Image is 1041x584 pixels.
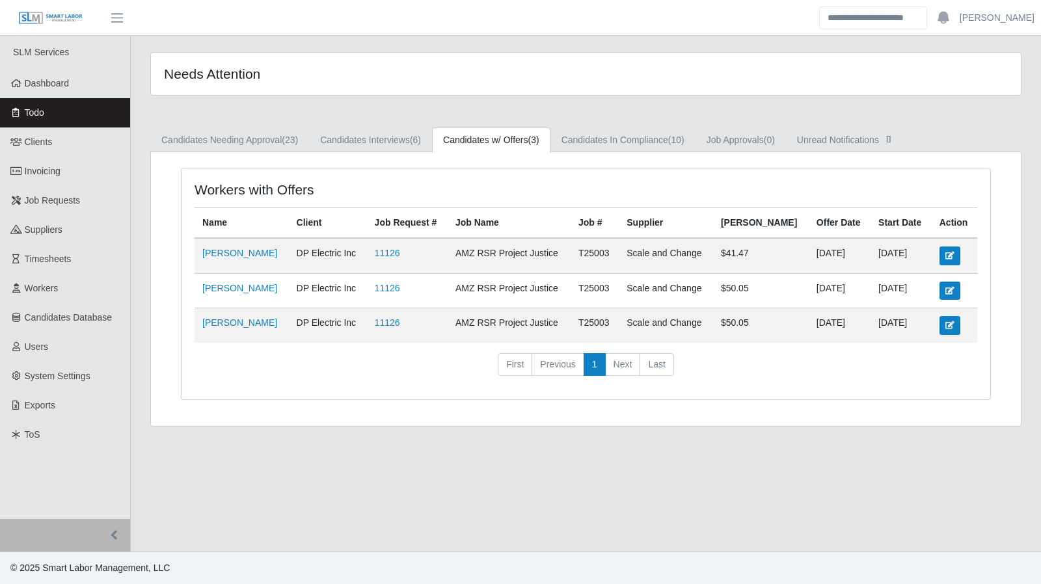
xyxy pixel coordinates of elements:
nav: pagination [195,353,977,387]
a: Candidates Interviews [309,127,432,153]
td: $50.05 [713,308,809,343]
td: DP Electric Inc [289,308,367,343]
th: Supplier [619,208,713,239]
span: © 2025 Smart Labor Management, LLC [10,563,170,573]
a: Candidates Needing Approval [150,127,309,153]
h4: Workers with Offers [195,181,509,198]
th: Job Request # [367,208,448,239]
th: Action [932,208,977,239]
th: Job Name [448,208,571,239]
td: [DATE] [809,308,871,343]
a: 11126 [375,283,400,293]
th: Start Date [871,208,932,239]
span: [] [882,133,895,144]
td: Scale and Change [619,238,713,273]
span: Users [25,341,49,352]
span: Clients [25,137,53,147]
span: Dashboard [25,78,70,88]
h4: Needs Attention [164,66,504,82]
a: [PERSON_NAME] [202,283,277,293]
span: (10) [668,135,684,145]
th: Name [195,208,289,239]
span: Job Requests [25,195,81,206]
span: Workers [25,283,59,293]
a: 11126 [375,248,400,258]
a: [PERSON_NAME] [202,248,277,258]
span: (6) [410,135,421,145]
a: 11126 [375,317,400,328]
a: Job Approvals [696,127,786,153]
td: T25003 [571,273,619,308]
a: Candidates In Compliance [550,127,696,153]
td: AMZ RSR Project Justice [448,308,571,343]
td: [DATE] [871,238,932,273]
span: Invoicing [25,166,61,176]
img: SLM Logo [18,11,83,25]
td: AMZ RSR Project Justice [448,273,571,308]
td: AMZ RSR Project Justice [448,238,571,273]
td: [DATE] [809,238,871,273]
td: $50.05 [713,273,809,308]
span: System Settings [25,371,90,381]
span: (3) [528,135,539,145]
span: Todo [25,107,44,118]
a: [PERSON_NAME] [202,317,277,328]
td: $41.47 [713,238,809,273]
span: (23) [282,135,298,145]
th: Offer Date [809,208,871,239]
a: 1 [584,353,606,377]
td: T25003 [571,308,619,343]
td: Scale and Change [619,308,713,343]
span: Candidates Database [25,312,113,323]
span: ToS [25,429,40,440]
span: SLM Services [13,47,69,57]
td: [DATE] [809,273,871,308]
span: Exports [25,400,55,410]
td: Scale and Change [619,273,713,308]
a: Candidates w/ Offers [432,127,550,153]
span: Suppliers [25,224,62,235]
td: DP Electric Inc [289,238,367,273]
th: Client [289,208,367,239]
td: [DATE] [871,273,932,308]
span: (0) [764,135,775,145]
th: [PERSON_NAME] [713,208,809,239]
a: [PERSON_NAME] [960,11,1034,25]
td: T25003 [571,238,619,273]
td: [DATE] [871,308,932,343]
th: Job # [571,208,619,239]
span: Timesheets [25,254,72,264]
a: Unread Notifications [786,127,906,153]
input: Search [819,7,927,29]
td: DP Electric Inc [289,273,367,308]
